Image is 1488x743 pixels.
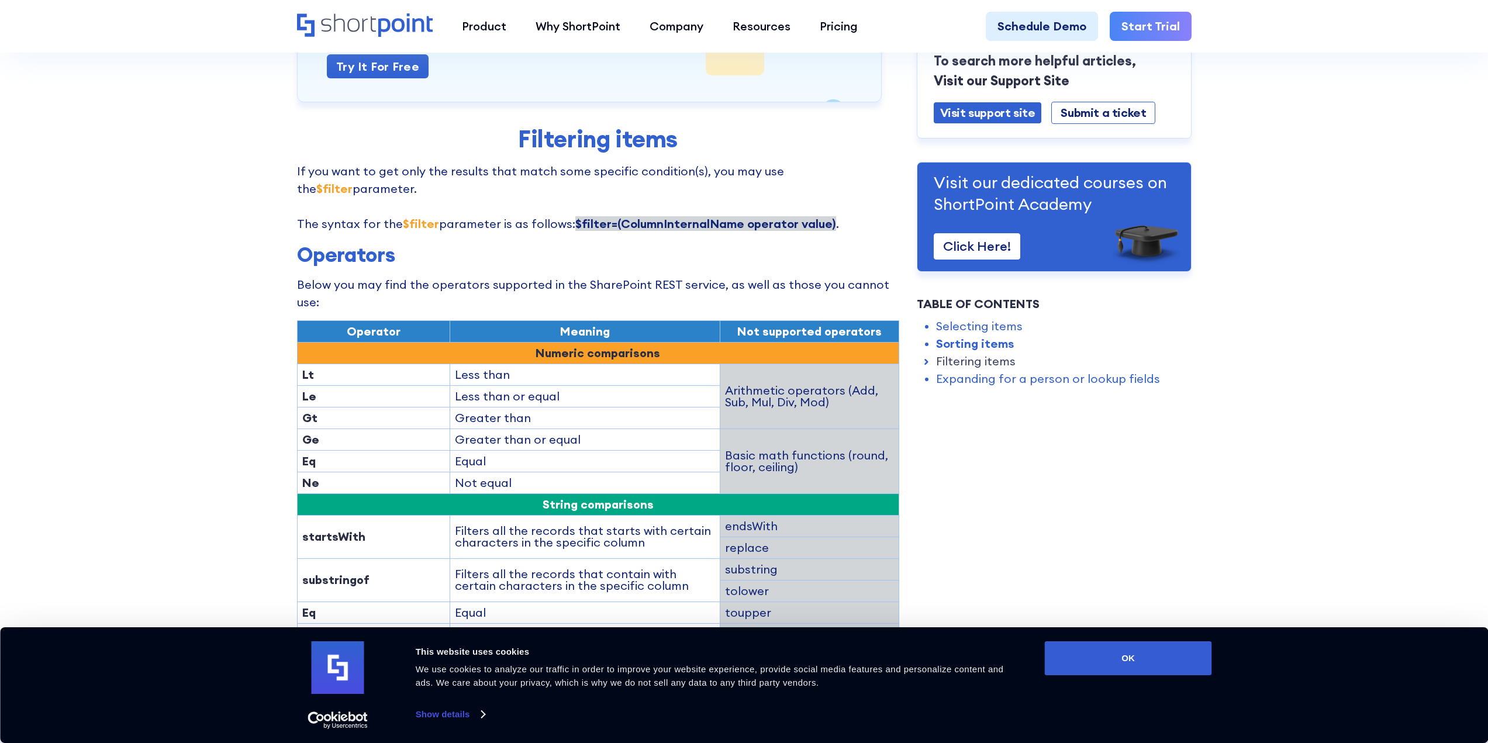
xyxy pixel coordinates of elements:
[450,450,720,472] td: Equal
[302,389,316,403] strong: Le
[720,558,899,580] td: substring
[302,529,365,544] strong: startsWith
[302,454,316,468] strong: Eq
[450,515,720,558] td: Filters all the records that starts with certain characters in the specific column
[936,370,1160,388] a: Expanding for a person or lookup fields
[635,12,718,41] a: Company
[936,353,1016,370] a: Filtering items
[650,18,703,35] div: Company
[536,18,620,35] div: Why ShortPoint
[302,572,370,587] strong: substringof
[720,364,899,428] td: Arithmetic operators (Add, Sub, Mul, Div, Mod)
[936,317,1023,335] a: Selecting items
[575,216,836,231] strong: $filter=(ColumnInternalName operator value)
[327,54,429,78] a: Try it for Free
[297,163,899,233] p: If you want to get only the results that match some specific condition(s), you may use the parame...
[536,345,660,360] strong: Numeric comparisons
[934,172,1175,215] p: Visit our dedicated courses on ShortPoint Academy
[447,12,521,41] a: Product
[450,623,720,666] td: Not equal
[302,367,314,382] strong: Lt
[936,335,1014,353] a: Sorting items
[302,475,319,490] strong: Ne
[934,51,1175,91] p: To search more helpful articles, Visit our Support Site
[379,126,817,153] h2: Filtering items
[543,497,654,512] span: String comparisons
[302,410,317,425] strong: Gt
[450,364,720,385] td: Less than
[450,472,720,493] td: Not equal
[1045,641,1212,675] button: OK
[450,428,720,450] td: Greater than or equal
[297,242,899,267] h3: Operators
[347,324,401,338] span: Operator
[934,233,1020,260] a: Click Here!
[403,216,439,231] strong: $filter
[297,276,899,311] p: Below you may find the operators supported in the SharePoint REST service, as well as those you c...
[917,295,1192,313] div: Table of Contents
[462,18,506,35] div: Product
[316,181,353,196] strong: $filter
[302,605,316,620] strong: Eq
[934,102,1042,123] a: Visit support site
[450,407,720,428] td: Greater than
[312,641,364,694] img: logo
[720,602,899,623] td: toupper
[720,537,899,558] td: replace
[302,432,319,447] strong: Ge
[1051,102,1155,124] a: Submit a ticket
[986,12,1098,41] a: Schedule Demo
[297,13,433,39] a: Home
[450,385,720,407] td: Less than or equal
[521,12,635,41] a: Why ShortPoint
[720,623,899,645] td: trim
[718,12,805,41] a: Resources
[720,580,899,602] td: tolower
[720,515,899,537] td: endsWith
[820,18,858,35] div: Pricing
[737,324,882,338] span: Not supported operators
[805,12,872,41] a: Pricing
[416,706,485,723] a: Show details
[416,645,1019,659] div: This website uses cookies
[286,711,389,729] a: Usercentrics Cookiebot - opens in a new window
[1110,12,1192,41] a: Start Trial
[450,558,720,602] td: Filters all the records that contain with certain characters in the specific column
[733,18,790,35] div: Resources
[450,602,720,623] td: Equal
[720,428,899,493] td: Basic math functions (round, floor, ceiling)
[560,324,610,338] span: Meaning
[416,664,1004,687] span: We use cookies to analyze our traffic in order to improve your website experience, provide social...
